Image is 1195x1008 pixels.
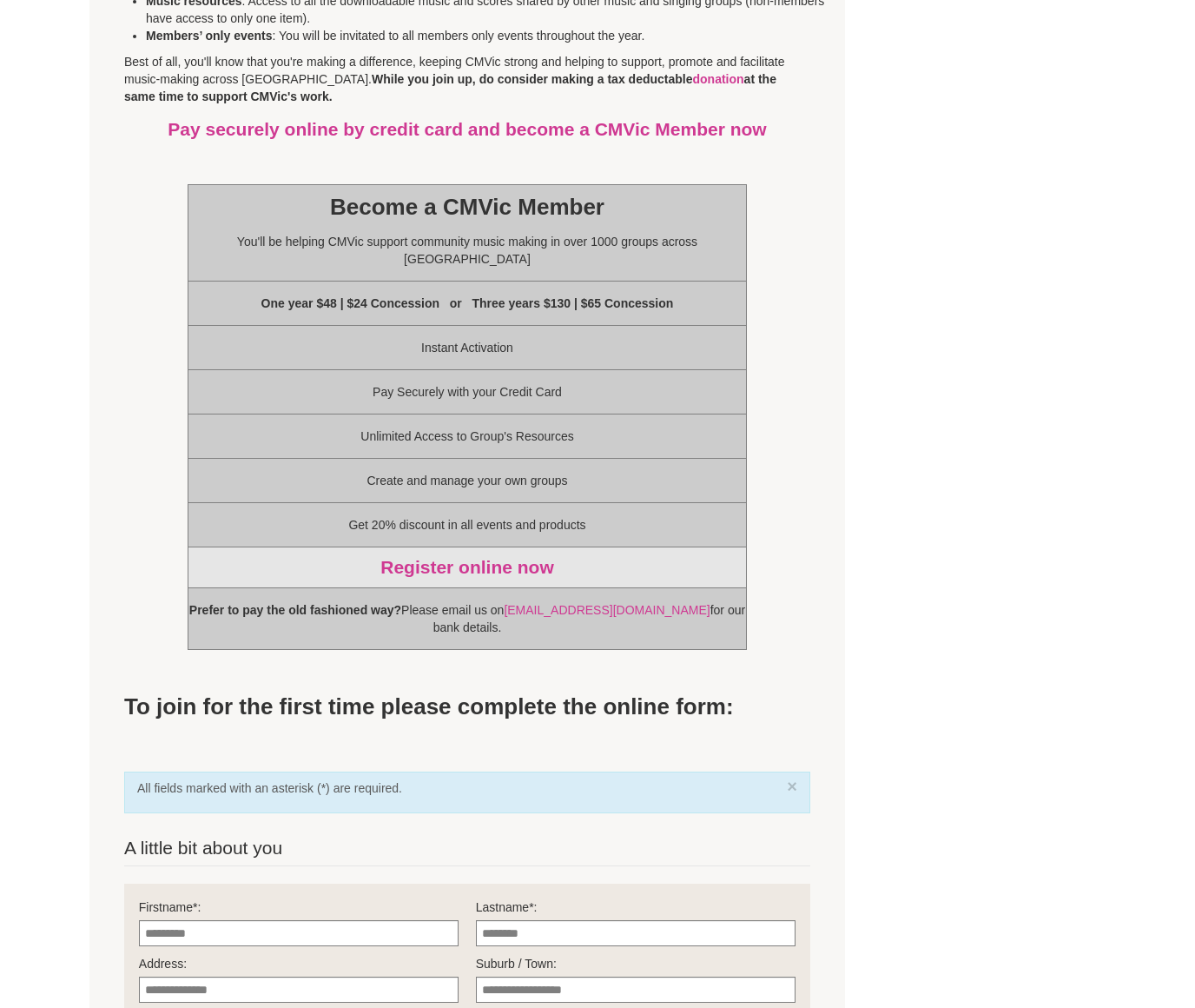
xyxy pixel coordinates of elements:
[124,72,776,103] strong: While you join up, do consider making a tax deductable at the same time to support CMVic's work.
[476,955,796,972] label: Suburb / Town:
[139,899,459,916] label: Firstname :
[124,831,810,866] legend: A little bit about you
[139,955,459,972] label: Address:
[146,27,832,44] li: : You will be invitated to all members only events throughout the year.
[504,603,710,617] a: [EMAIL_ADDRESS][DOMAIN_NAME]
[188,383,746,401] p: Pay Securely with your Credit Card
[692,72,743,86] a: donation
[137,779,779,797] span: All fields marked with an asterisk (*) are required.
[787,778,797,795] a: ×
[146,29,273,43] strong: Members’ only events
[168,119,766,139] a: Pay securely online by credit card and become a CMVic Member now
[261,296,674,310] strong: One year $48 | $24 Concession or Three years $130 | $65 Concession
[124,693,810,720] h2: To join for the first time please complete the online form:
[476,899,796,916] label: Lastname :
[188,472,746,489] p: Create and manage your own groups
[330,194,604,220] strong: Become a CMVic Member
[188,233,746,268] p: You'll be helping CMVic support community music making in over 1000 groups across [GEOGRAPHIC_DATA]
[188,601,746,636] p: Please email us on for our bank details.
[188,428,746,445] p: Unlimited Access to Group's Resources
[188,339,746,356] p: Instant Activation
[189,603,401,617] strong: Prefer to pay the old fashioned way?
[380,557,554,577] a: Register online now
[188,516,746,534] p: Get 20% discount in all events and products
